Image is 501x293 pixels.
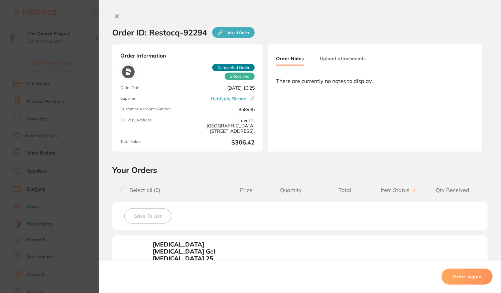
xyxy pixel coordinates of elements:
[124,208,171,224] button: Save To List
[442,269,493,285] button: Order Again
[190,118,255,134] span: Level 2, [GEOGRAPHIC_DATA] [STREET_ADDRESS],
[112,27,255,38] h2: Order ID: Restocq- 92294
[126,187,160,193] span: Select all ( 0 )
[190,85,255,91] span: [DATE] 10:25
[276,78,474,84] div: There are currently no notes to display.
[112,165,488,175] h2: Your Orders
[120,53,255,59] strong: Order Information
[120,107,185,112] span: Customer Account Number
[225,73,255,80] span: Received
[426,187,480,193] span: Qty Received
[372,187,426,193] span: Item Status
[318,187,372,193] span: Total
[226,30,249,35] p: Linked Order
[190,107,255,112] span: 468945
[211,96,247,101] a: Dentsply Sirona
[120,118,185,134] span: Delivery Address
[122,66,135,78] img: Dentsply Sirona
[276,53,304,66] button: Order Notes
[120,85,185,91] span: Order Date
[228,187,264,193] span: Price
[264,187,318,193] span: Quantity
[190,139,255,146] b: $306.42
[320,53,366,65] button: Upload attachments
[153,241,216,283] b: [MEDICAL_DATA] [MEDICAL_DATA] Gel [MEDICAL_DATA] 25 mg/g, [MEDICAL_DATA] 25mg/g
[212,64,255,71] span: Completed Order
[120,139,185,146] span: Total Value
[120,96,185,101] span: Supplier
